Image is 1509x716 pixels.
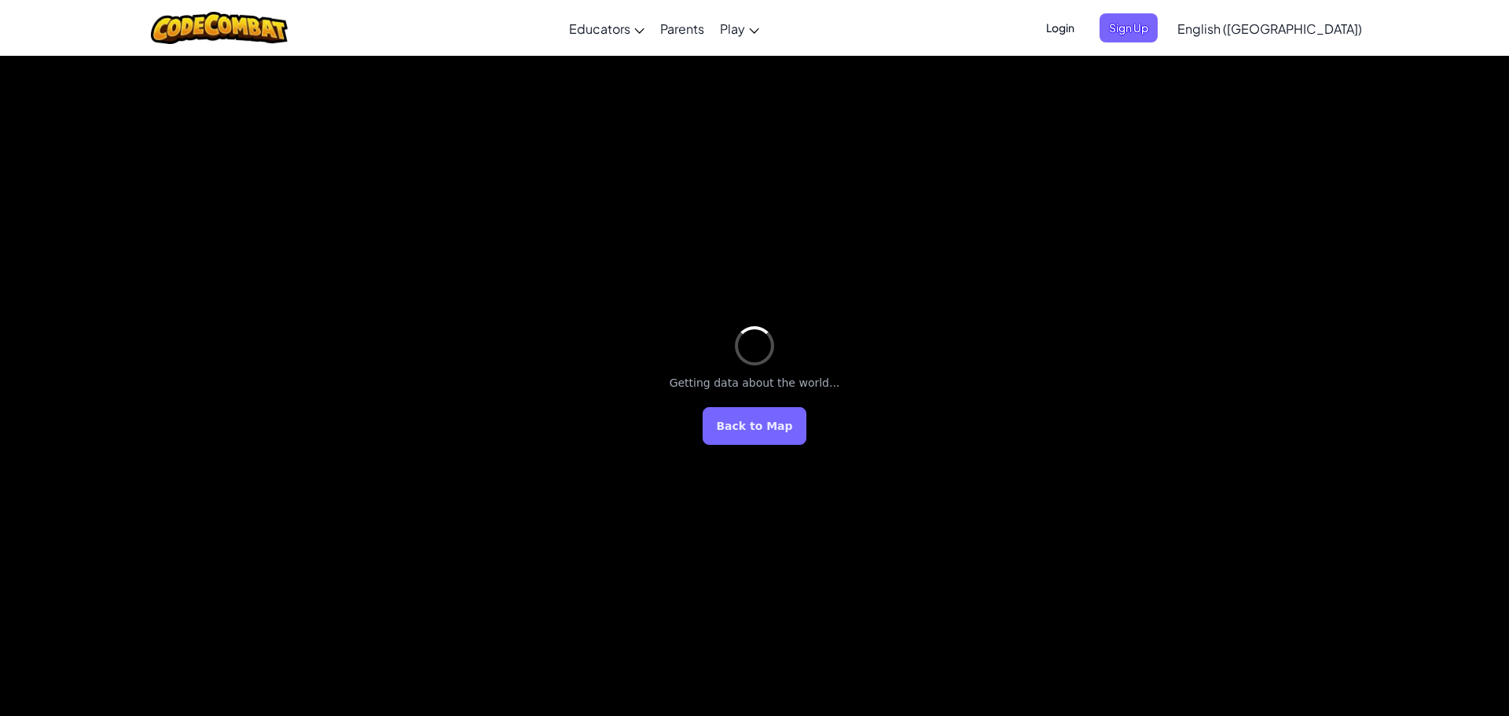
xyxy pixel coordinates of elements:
[1100,13,1158,42] button: Sign Up
[652,7,712,50] a: Parents
[1177,20,1362,37] span: English ([GEOGRAPHIC_DATA])
[703,407,806,445] a: Back to Map
[1169,7,1370,50] a: English ([GEOGRAPHIC_DATA])
[1037,13,1084,42] button: Login
[561,7,652,50] a: Educators
[670,375,840,391] div: Getting data about the world...
[569,20,630,37] span: Educators
[151,12,288,44] img: CodeCombat logo
[720,20,745,37] span: Play
[712,7,767,50] a: Play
